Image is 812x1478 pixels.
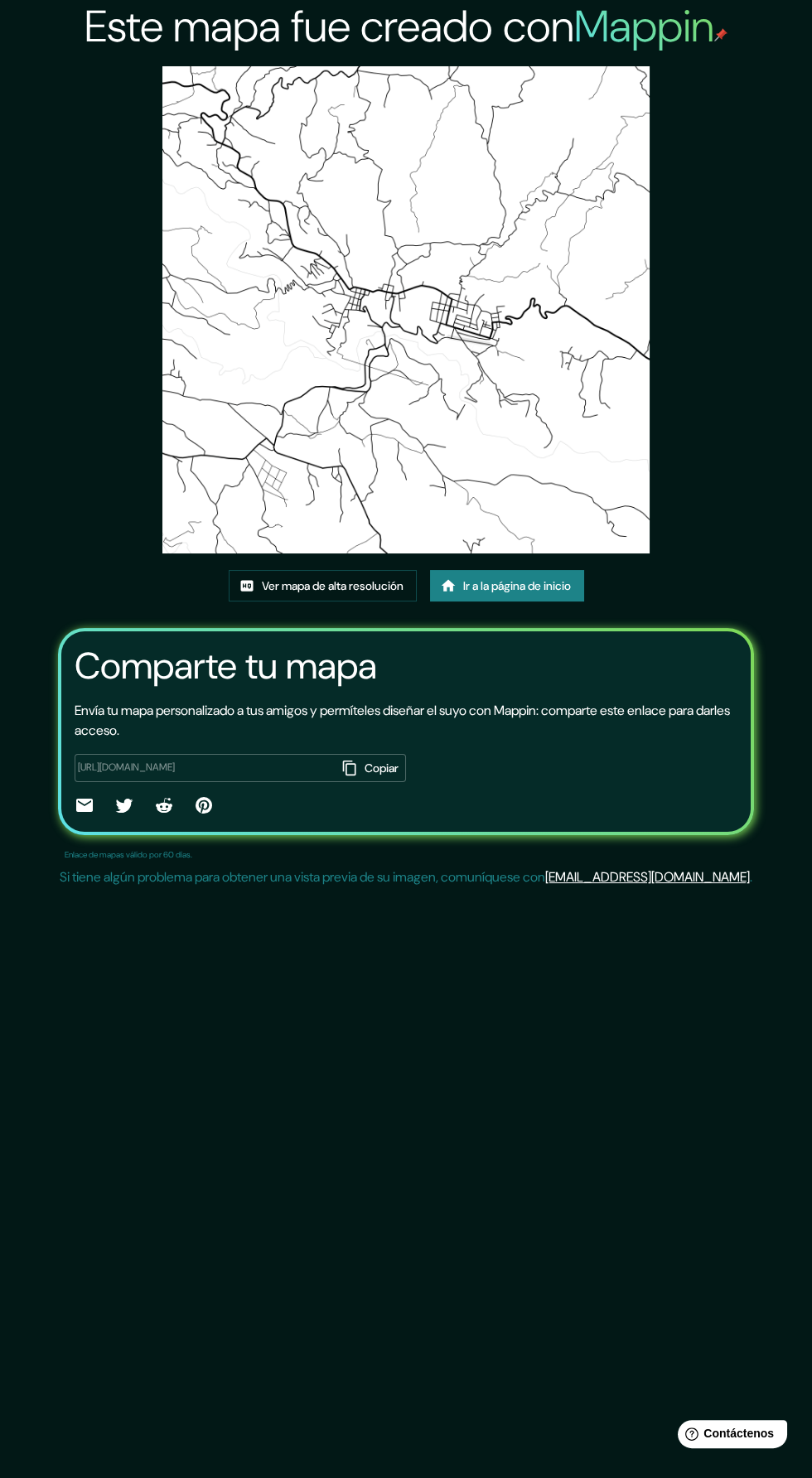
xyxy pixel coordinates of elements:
font: Si tiene algún problema para obtener una vista previa de su imagen, comuníquese con [60,868,545,886]
img: pin de mapeo [714,28,727,41]
font: Copiar [365,761,399,775]
a: [EMAIL_ADDRESS][DOMAIN_NAME] [545,868,750,886]
button: Copiar [337,754,406,782]
img: created-map [162,66,650,553]
font: Envía tu mapa personalizado a tus amigos y permíteles diseñar el suyo con Mappin: comparte este e... [75,702,730,739]
font: Ir a la página de inicio [463,578,571,593]
iframe: Lanzador de widgets de ayuda [665,1413,794,1460]
font: . [750,868,752,886]
font: Ver mapa de alta resolución [262,578,404,593]
a: Ir a la página de inicio [430,570,584,601]
a: Ver mapa de alta resolución [229,570,417,601]
font: Comparte tu mapa [75,642,377,690]
font: Enlace de mapas válido por 60 días. [65,849,192,860]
